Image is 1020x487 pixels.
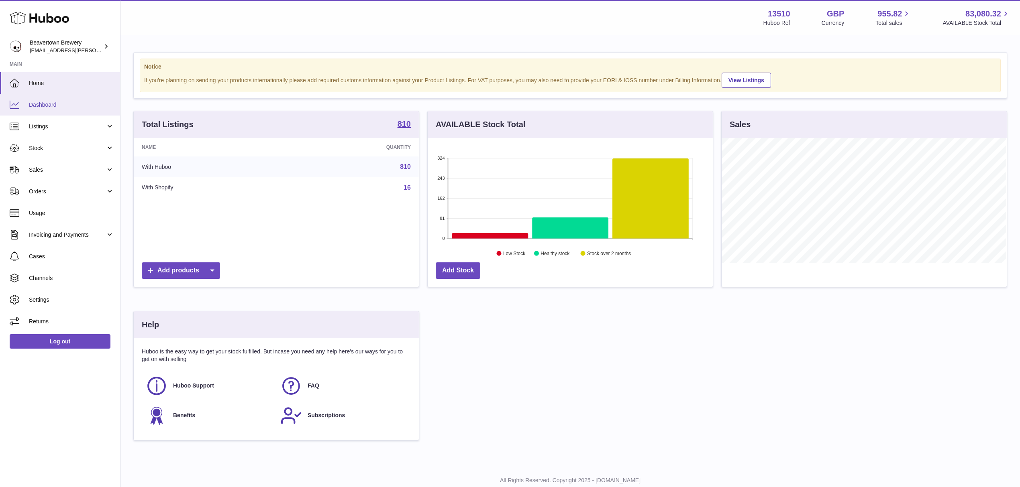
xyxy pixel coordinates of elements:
td: With Huboo [134,156,288,177]
span: Subscriptions [308,412,345,419]
span: [EMAIL_ADDRESS][PERSON_NAME][DOMAIN_NAME] [30,47,161,53]
strong: GBP [827,8,844,19]
th: Quantity [288,138,419,156]
span: Sales [29,166,106,174]
span: Invoicing and Payments [29,231,106,239]
a: Benefits [146,405,272,426]
span: 955.82 [877,8,902,19]
h3: Help [142,319,159,330]
strong: 810 [398,120,411,128]
text: Stock over 2 months [587,251,631,256]
text: 243 [437,176,445,181]
span: Dashboard [29,101,114,109]
p: All Rights Reserved. Copyright 2025 - [DOMAIN_NAME] [127,477,1014,484]
span: Listings [29,123,106,130]
span: FAQ [308,382,319,390]
h3: Sales [730,119,751,130]
text: 324 [437,156,445,160]
a: 83,080.32 AVAILABLE Stock Total [942,8,1010,27]
span: Home [29,79,114,87]
span: Benefits [173,412,195,419]
div: Currency [822,19,845,27]
text: 162 [437,196,445,201]
strong: 13510 [768,8,790,19]
text: Healthy stock [541,251,570,256]
a: 16 [404,184,411,191]
span: AVAILABLE Stock Total [942,19,1010,27]
strong: Notice [144,63,996,71]
th: Name [134,138,288,156]
p: Huboo is the easy way to get your stock fulfilled. But incase you need any help here's our ways f... [142,348,411,363]
td: With Shopify [134,177,288,198]
div: Beavertown Brewery [30,39,102,54]
a: Log out [10,334,110,349]
h3: Total Listings [142,119,194,130]
span: Channels [29,274,114,282]
span: Orders [29,188,106,195]
a: 810 [398,120,411,130]
text: 81 [440,216,445,221]
span: Usage [29,209,114,217]
span: 83,080.32 [965,8,1001,19]
a: 810 [400,163,411,170]
div: If you're planning on sending your products internationally please add required customs informati... [144,71,996,88]
span: Stock [29,144,106,152]
span: Huboo Support [173,382,214,390]
img: kit.lowe@beavertownbrewery.co.uk [10,41,22,53]
span: Total sales [875,19,911,27]
a: FAQ [280,375,407,397]
span: Settings [29,296,114,304]
span: Returns [29,318,114,325]
a: 955.82 Total sales [875,8,911,27]
a: Add products [142,262,220,279]
a: Add Stock [436,262,480,279]
a: Huboo Support [146,375,272,397]
div: Huboo Ref [763,19,790,27]
text: Low Stock [503,251,526,256]
a: View Listings [722,73,771,88]
a: Subscriptions [280,405,407,426]
h3: AVAILABLE Stock Total [436,119,525,130]
text: 0 [442,236,445,241]
span: Cases [29,253,114,260]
